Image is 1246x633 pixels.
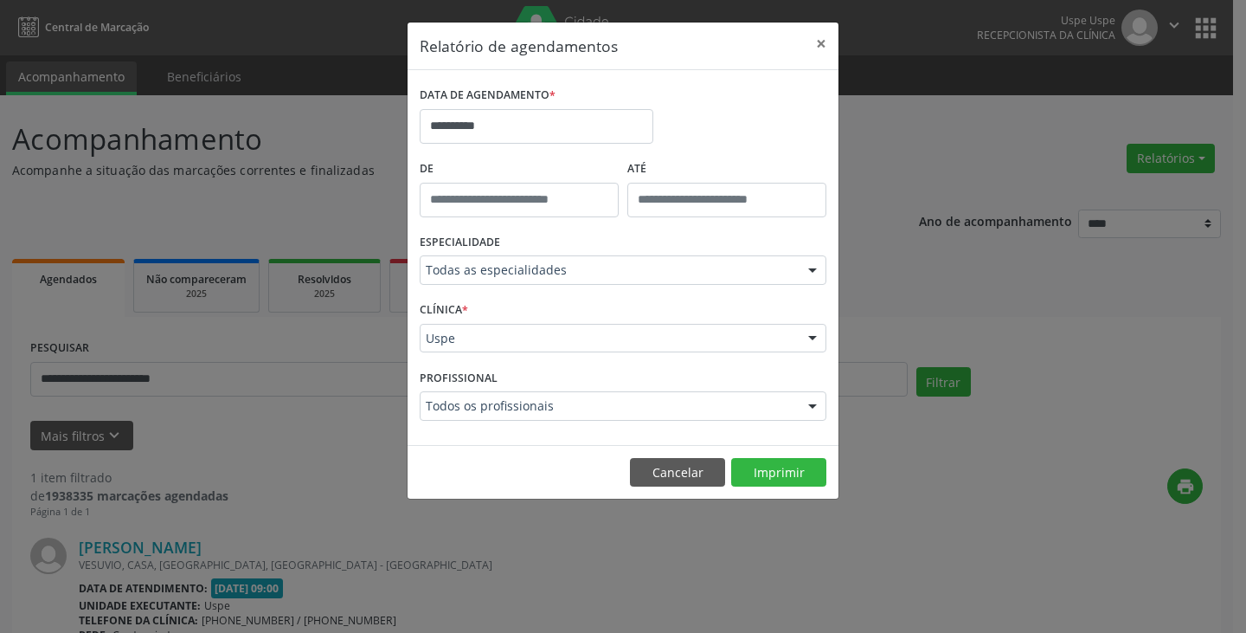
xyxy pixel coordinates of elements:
[731,458,826,488] button: Imprimir
[420,156,619,183] label: De
[420,82,556,109] label: DATA DE AGENDAMENTO
[420,229,500,256] label: ESPECIALIDADE
[426,262,791,279] span: Todas as especialidades
[426,397,791,415] span: Todos os profissionais
[630,458,725,488] button: Cancelar
[420,35,618,57] h5: Relatório de agendamentos
[420,297,468,324] label: CLÍNICA
[426,330,791,347] span: Uspe
[804,23,838,65] button: Close
[627,156,826,183] label: ATÉ
[420,365,498,391] label: PROFISSIONAL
